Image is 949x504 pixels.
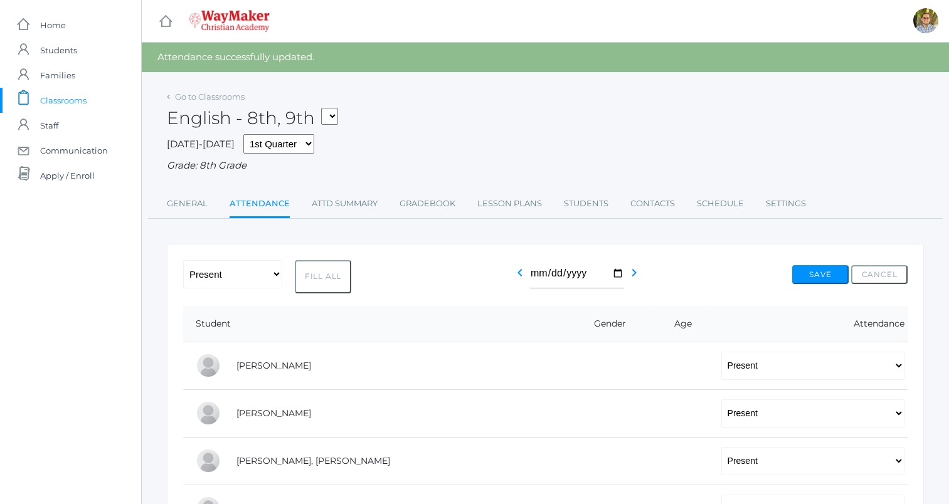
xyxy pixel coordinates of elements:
[512,271,528,283] a: chevron_left
[512,265,528,280] i: chevron_left
[40,38,77,63] span: Students
[564,191,608,216] a: Students
[183,306,562,342] th: Student
[648,306,708,342] th: Age
[627,271,642,283] a: chevron_right
[196,353,221,378] div: Pierce Brozek
[236,407,311,419] a: [PERSON_NAME]
[167,191,208,216] a: General
[851,265,908,284] button: Cancel
[236,455,390,466] a: [PERSON_NAME], [PERSON_NAME]
[40,88,87,113] span: Classrooms
[167,108,338,128] h2: English - 8th, 9th
[40,138,108,163] span: Communication
[627,265,642,280] i: chevron_right
[40,113,58,138] span: Staff
[167,138,235,150] span: [DATE]-[DATE]
[167,159,924,173] div: Grade: 8th Grade
[142,43,949,72] div: Attendance successfully updated.
[175,92,245,102] a: Go to Classrooms
[477,191,542,216] a: Lesson Plans
[630,191,675,216] a: Contacts
[562,306,649,342] th: Gender
[236,360,311,371] a: [PERSON_NAME]
[230,191,290,218] a: Attendance
[40,163,95,188] span: Apply / Enroll
[196,401,221,426] div: Eva Carr
[196,448,221,473] div: Presley Davenport
[40,63,75,88] span: Families
[792,265,849,284] button: Save
[40,13,66,38] span: Home
[709,306,908,342] th: Attendance
[766,191,806,216] a: Settings
[913,8,938,33] div: Kylen Braileanu
[312,191,378,216] a: Attd Summary
[697,191,744,216] a: Schedule
[295,260,351,293] button: Fill All
[400,191,455,216] a: Gradebook
[189,10,270,32] img: waymaker-logo-stack-white-1602f2b1af18da31a5905e9982d058868370996dac5278e84edea6dabf9a3315.png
